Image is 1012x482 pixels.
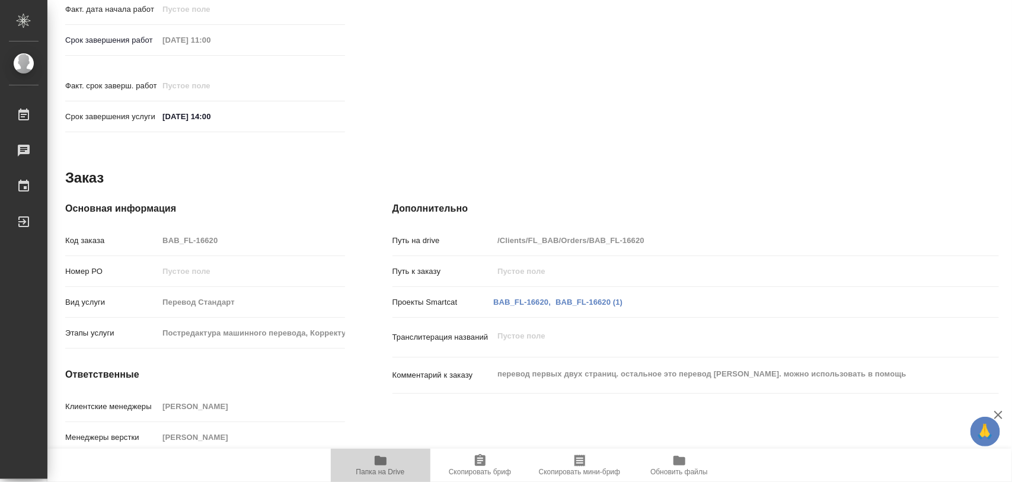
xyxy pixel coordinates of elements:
[158,232,344,249] input: Пустое поле
[158,429,344,446] input: Пустое поле
[650,468,708,476] span: Обновить файлы
[630,449,729,482] button: Обновить файлы
[430,449,530,482] button: Скопировать бриф
[392,266,494,277] p: Путь к заказу
[158,108,262,125] input: ✎ Введи что-нибудь
[65,235,158,247] p: Код заказа
[356,468,405,476] span: Папка на Drive
[158,31,262,49] input: Пустое поле
[65,296,158,308] p: Вид услуги
[65,401,158,413] p: Клиентские менеджеры
[65,168,104,187] h2: Заказ
[539,468,620,476] span: Скопировать мини-бриф
[493,298,551,307] a: BAB_FL-16620,
[392,331,494,343] p: Транслитерация названий
[493,232,948,249] input: Пустое поле
[65,327,158,339] p: Этапы услуги
[65,368,345,382] h4: Ответственные
[65,34,158,46] p: Срок завершения работ
[65,80,158,92] p: Факт. срок заверш. работ
[158,1,262,18] input: Пустое поле
[158,324,344,341] input: Пустое поле
[65,202,345,216] h4: Основная информация
[975,419,995,444] span: 🙏
[530,449,630,482] button: Скопировать мини-бриф
[971,417,1000,446] button: 🙏
[331,449,430,482] button: Папка на Drive
[392,369,494,381] p: Комментарий к заказу
[556,298,622,307] a: BAB_FL-16620 (1)
[65,266,158,277] p: Номер РО
[158,293,344,311] input: Пустое поле
[392,296,494,308] p: Проекты Smartcat
[158,263,344,280] input: Пустое поле
[158,77,262,94] input: Пустое поле
[449,468,511,476] span: Скопировать бриф
[158,398,344,415] input: Пустое поле
[65,111,158,123] p: Срок завершения услуги
[493,364,948,384] textarea: перевод первых двух страниц. остальное это перевод [PERSON_NAME]. можно использовать в помощь
[392,202,999,216] h4: Дополнительно
[65,4,158,15] p: Факт. дата начала работ
[65,432,158,443] p: Менеджеры верстки
[392,235,494,247] p: Путь на drive
[493,263,948,280] input: Пустое поле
